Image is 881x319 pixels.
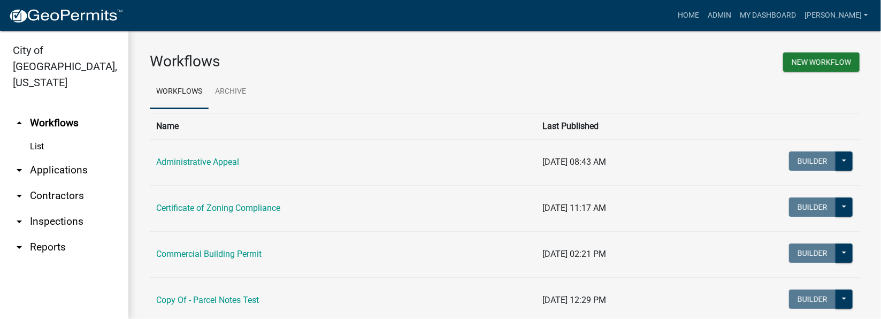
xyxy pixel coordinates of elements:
i: arrow_drop_down [13,241,26,254]
button: Builder [789,151,836,171]
a: Admin [703,5,736,26]
a: [PERSON_NAME] [800,5,872,26]
i: arrow_drop_down [13,164,26,177]
a: Copy Of - Parcel Notes Test [156,295,259,305]
span: [DATE] 02:21 PM [542,249,606,259]
a: Workflows [150,75,209,109]
button: New Workflow [783,52,860,72]
i: arrow_drop_up [13,117,26,130]
h3: Workflows [150,52,497,71]
a: Commercial Building Permit [156,249,262,259]
a: My Dashboard [736,5,800,26]
a: Administrative Appeal [156,157,239,167]
i: arrow_drop_down [13,189,26,202]
i: arrow_drop_down [13,215,26,228]
button: Builder [789,244,836,263]
button: Builder [789,198,836,217]
span: [DATE] 12:29 PM [542,295,606,305]
a: Certificate of Zoning Compliance [156,203,280,213]
a: Archive [209,75,252,109]
th: Last Published [536,113,696,139]
span: [DATE] 08:43 AM [542,157,606,167]
th: Name [150,113,536,139]
button: Builder [789,290,836,309]
span: [DATE] 11:17 AM [542,203,606,213]
a: Home [673,5,703,26]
